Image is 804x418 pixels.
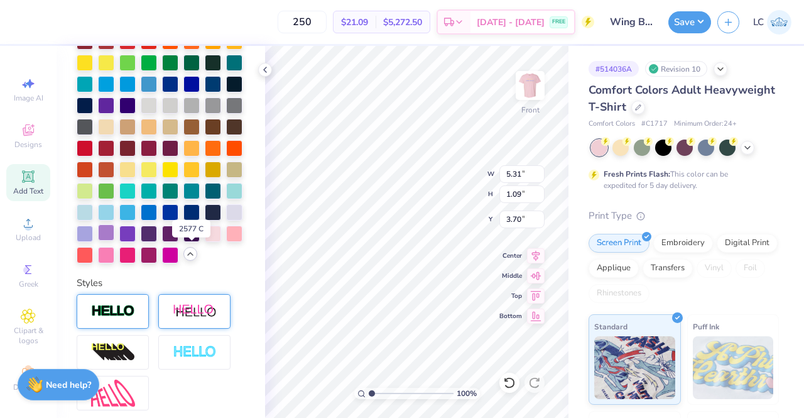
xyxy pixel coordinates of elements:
[589,119,635,129] span: Comfort Colors
[13,382,43,392] span: Decorate
[589,209,779,223] div: Print Type
[753,10,791,35] a: LC
[674,119,737,129] span: Minimum Order: 24 +
[767,10,791,35] img: Lacy Cook
[341,16,368,29] span: $21.09
[46,379,91,391] strong: Need help?
[600,9,662,35] input: Untitled Design
[697,259,732,278] div: Vinyl
[641,119,668,129] span: # C1717
[477,16,545,29] span: [DATE] - [DATE]
[521,104,540,116] div: Front
[589,61,639,77] div: # 514036A
[499,272,522,280] span: Middle
[14,93,43,103] span: Image AI
[173,345,217,360] img: Negative Space
[91,304,135,319] img: Stroke
[278,11,327,33] input: – –
[91,343,135,363] img: 3d Illusion
[594,336,675,399] img: Standard
[594,320,627,333] span: Standard
[457,388,477,399] span: 100 %
[19,279,38,289] span: Greek
[717,234,778,253] div: Digital Print
[499,312,522,321] span: Bottom
[589,284,649,303] div: Rhinestones
[518,73,543,98] img: Front
[91,380,135,407] img: Free Distort
[604,169,670,179] strong: Fresh Prints Flash:
[589,82,775,114] span: Comfort Colors Adult Heavyweight T-Shirt
[668,11,711,33] button: Save
[383,16,422,29] span: $5,272.50
[499,292,522,300] span: Top
[499,251,522,260] span: Center
[643,259,693,278] div: Transfers
[14,140,42,150] span: Designs
[173,304,217,319] img: Shadow
[589,259,639,278] div: Applique
[6,326,50,346] span: Clipart & logos
[77,276,245,290] div: Styles
[645,61,707,77] div: Revision 10
[736,259,765,278] div: Foil
[653,234,713,253] div: Embroidery
[693,336,774,399] img: Puff Ink
[604,168,758,191] div: This color can be expedited for 5 day delivery.
[16,233,41,243] span: Upload
[552,18,565,26] span: FREE
[753,15,764,30] span: LC
[13,186,43,196] span: Add Text
[172,220,210,238] div: 2577 C
[589,234,649,253] div: Screen Print
[693,320,719,333] span: Puff Ink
